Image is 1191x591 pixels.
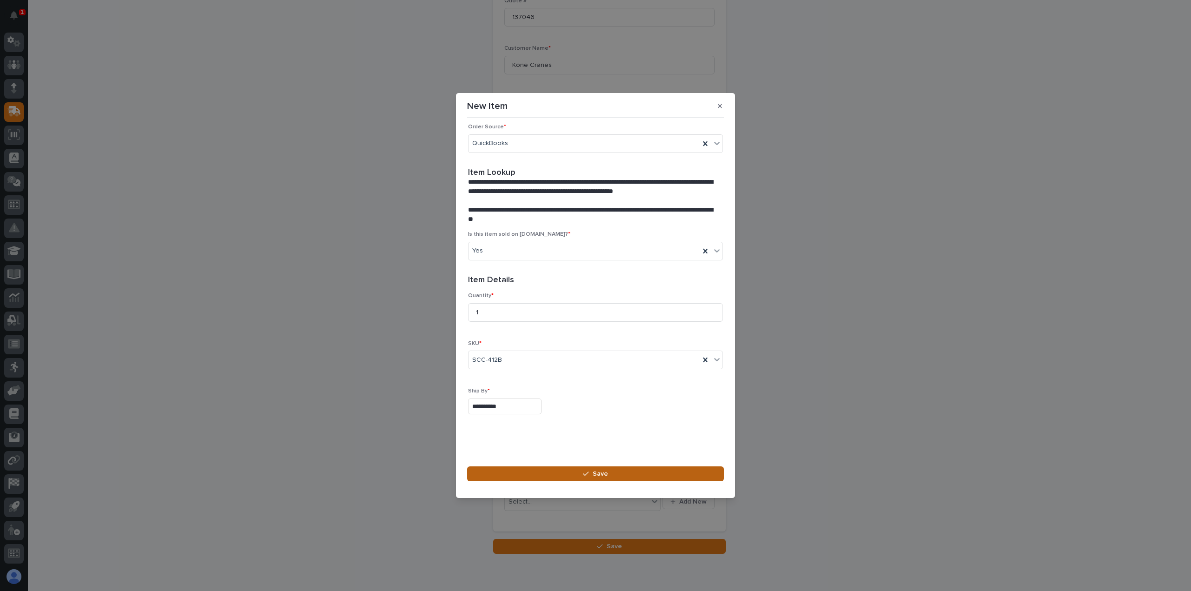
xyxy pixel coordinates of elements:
[468,124,506,130] span: Order Source
[468,388,490,394] span: Ship By
[472,246,483,256] span: Yes
[472,139,508,148] span: QuickBooks
[472,355,502,365] span: SCC-412B
[468,232,570,237] span: Is this item sold on [DOMAIN_NAME]?
[468,293,494,299] span: Quantity
[468,275,514,286] h2: Item Details
[468,168,515,178] h2: Item Lookup
[467,466,724,481] button: Save
[467,100,508,112] p: New Item
[468,341,482,346] span: SKU
[593,470,608,478] span: Save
